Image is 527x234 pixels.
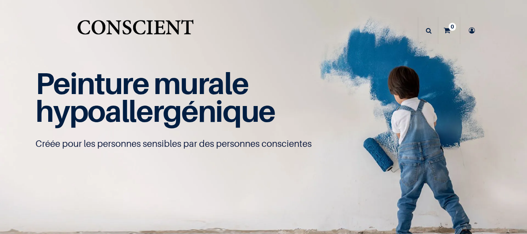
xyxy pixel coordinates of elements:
[35,93,275,129] span: hypoallergénique
[487,184,524,221] iframe: Tidio Chat
[76,15,195,46] a: Logo of Conscient
[35,138,491,150] p: Créée pour les personnes sensibles par des personnes conscientes
[438,17,460,44] a: 0
[449,23,456,30] sup: 0
[76,15,195,46] img: Conscient
[35,65,248,101] span: Peinture murale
